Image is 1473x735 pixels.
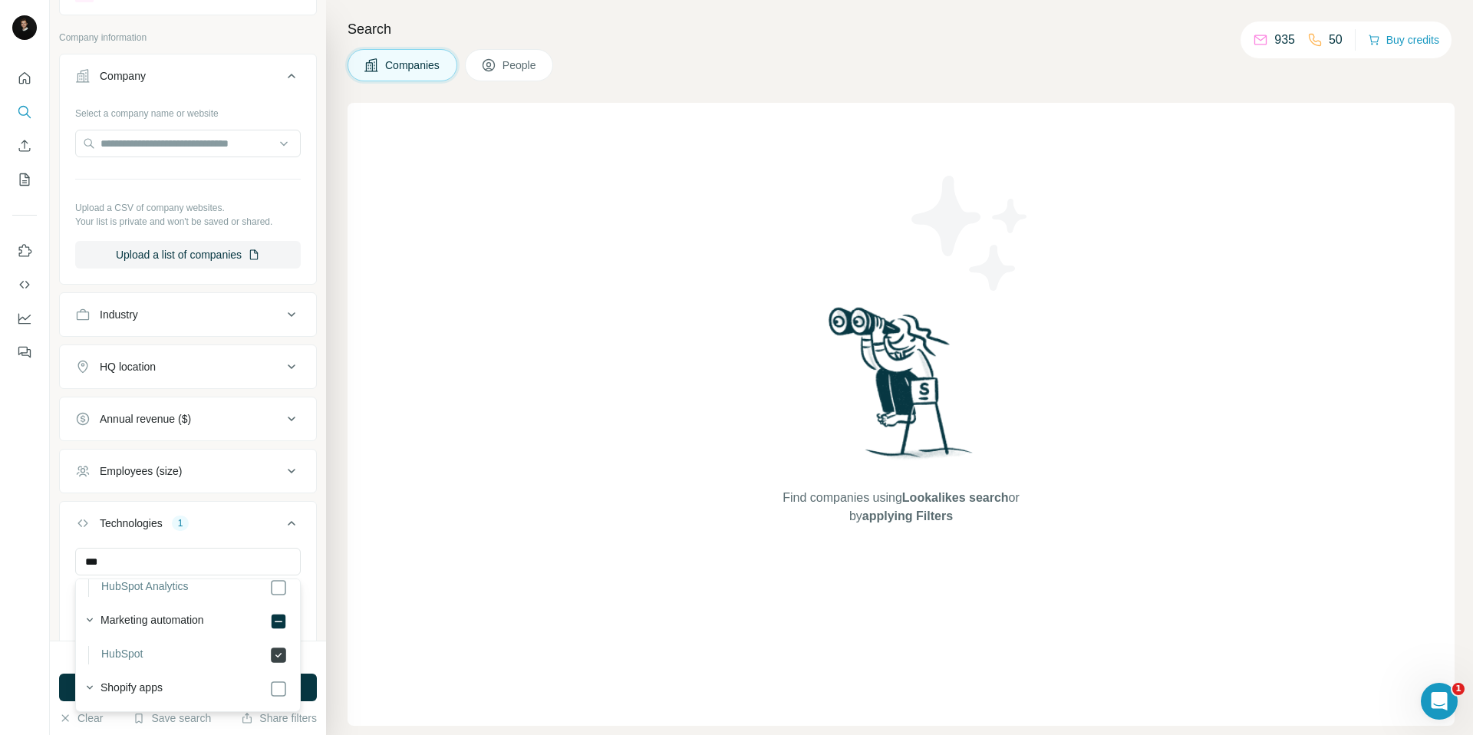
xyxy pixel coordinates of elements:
button: Run search [59,674,317,701]
iframe: Intercom live chat [1421,683,1458,720]
span: Find companies using or by [778,489,1023,526]
button: Enrich CSV [12,132,37,160]
button: Search [12,98,37,126]
button: HQ location [60,348,316,385]
p: Your list is private and won't be saved or shared. [75,215,301,229]
button: Technologies1 [60,505,316,548]
button: Industry [60,296,316,333]
span: Lookalikes search [902,491,1009,504]
button: Use Surfe on LinkedIn [12,237,37,265]
span: 1 [1452,683,1465,695]
p: Company information [59,31,317,44]
button: Employees (size) [60,453,316,489]
button: Company [60,58,316,101]
div: Select a company name or website [75,101,301,120]
button: Quick start [12,64,37,92]
label: Marketing automation [101,612,204,631]
button: Share filters [241,710,317,726]
span: applying Filters [862,509,953,522]
h4: Search [348,18,1455,40]
button: Use Surfe API [12,271,37,298]
button: Feedback [12,338,37,366]
button: My lists [12,166,37,193]
div: Employees (size) [100,463,182,479]
div: Industry [100,307,138,322]
img: Avatar [12,15,37,40]
span: Companies [385,58,441,73]
p: Upload a CSV of company websites. [75,201,301,215]
p: 50 [1329,31,1343,49]
button: Annual revenue ($) [60,400,316,437]
div: Company [100,68,146,84]
button: Upload a list of companies [75,241,301,269]
button: Save search [133,710,211,726]
label: Shopify apps [101,680,163,698]
button: Dashboard [12,305,37,332]
label: HubSpot Analytics [101,578,189,597]
img: Surfe Illustration - Woman searching with binoculars [822,303,981,474]
p: 935 [1274,31,1295,49]
div: HQ location [100,359,156,374]
div: Annual revenue ($) [100,411,191,427]
div: Technologies [100,516,163,531]
button: Clear [59,710,103,726]
label: HubSpot [101,646,143,664]
img: Surfe Illustration - Stars [901,164,1040,302]
div: 1 [172,516,189,530]
button: Buy credits [1368,29,1439,51]
span: People [503,58,538,73]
